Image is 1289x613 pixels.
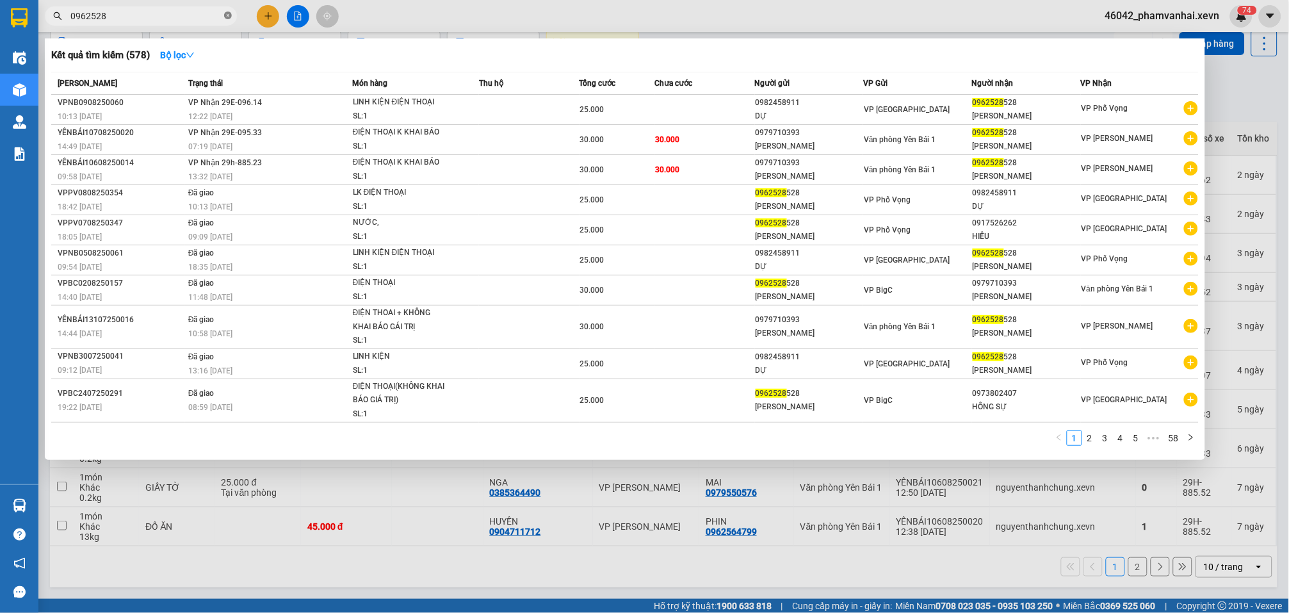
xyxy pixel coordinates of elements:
[353,156,449,170] div: ĐIỆN THOẠI K KHAI BÁO
[756,290,863,304] div: [PERSON_NAME]
[1184,192,1198,206] span: plus-circle
[1082,284,1154,293] span: Văn phòng Yên Bái 1
[58,350,184,363] div: VPNB3007250041
[58,247,184,260] div: VPNB0508250061
[11,8,28,28] img: logo-vxr
[188,366,232,375] span: 13:16 [DATE]
[973,290,1080,304] div: [PERSON_NAME]
[188,352,215,361] span: Đã giao
[1113,430,1128,446] li: 4
[580,105,604,114] span: 25.000
[973,327,1080,340] div: [PERSON_NAME]
[655,165,679,174] span: 30.000
[224,12,232,19] span: close-circle
[973,277,1080,290] div: 0979710393
[1081,79,1112,88] span: VP Nhận
[580,225,604,234] span: 25.000
[864,165,936,174] span: Văn phòng Yên Bái 1
[1128,430,1144,446] li: 5
[188,233,232,241] span: 09:09 [DATE]
[353,260,449,274] div: SL: 1
[1082,134,1153,143] span: VP [PERSON_NAME]
[973,126,1080,140] div: 528
[353,380,449,407] div: ĐIỆN THOẠI(KHÔNG KHAI BÁO GIÁ TRỊ)
[756,170,863,183] div: [PERSON_NAME]
[58,186,184,200] div: VPPV0808250354
[864,135,936,144] span: Văn phòng Yên Bái 1
[353,126,449,140] div: ĐIỆN THOẠI K KHAI BÁO
[58,172,102,181] span: 09:58 [DATE]
[1051,430,1067,446] li: Previous Page
[188,158,262,167] span: VP Nhận 29h-885.23
[1184,101,1198,115] span: plus-circle
[1082,254,1128,263] span: VP Phố Vọng
[1067,431,1082,445] a: 1
[188,188,215,197] span: Đã giao
[1114,431,1128,445] a: 4
[58,277,184,290] div: VPBC0208250157
[1082,430,1098,446] li: 2
[863,79,888,88] span: VP Gửi
[756,277,863,290] div: 528
[58,156,184,170] div: YÊNBÁI10608250014
[58,387,184,400] div: VPBC2407250291
[864,322,936,331] span: Văn phòng Yên Bái 1
[1184,252,1198,266] span: plus-circle
[973,140,1080,153] div: [PERSON_NAME]
[756,110,863,123] div: DỰ
[352,79,387,88] span: Món hàng
[1164,430,1183,446] li: 58
[188,172,232,181] span: 13:32 [DATE]
[13,586,26,598] span: message
[580,359,604,368] span: 25.000
[353,186,449,200] div: LK ĐIỆN THOẠI
[654,79,692,88] span: Chưa cước
[1082,395,1167,404] span: VP [GEOGRAPHIC_DATA]
[224,10,232,22] span: close-circle
[1098,430,1113,446] li: 3
[864,225,911,234] span: VP Phố Vọng
[756,247,863,260] div: 0982458911
[973,315,1004,324] span: 0962528
[353,306,449,334] div: ĐIỆN THOAI + KHÔNG KHAI BÁO GÁI TRỊ
[1184,393,1198,407] span: plus-circle
[353,334,449,348] div: SL: 1
[353,364,449,378] div: SL: 1
[1098,431,1112,445] a: 3
[58,126,184,140] div: YÊNBÁI10708250020
[756,400,863,414] div: [PERSON_NAME]
[973,170,1080,183] div: [PERSON_NAME]
[1184,131,1198,145] span: plus-circle
[188,98,262,107] span: VP Nhận 29E-096.14
[188,249,215,257] span: Đã giao
[1082,224,1167,233] span: VP [GEOGRAPHIC_DATA]
[973,313,1080,327] div: 528
[188,142,232,151] span: 07:19 [DATE]
[756,327,863,340] div: [PERSON_NAME]
[1082,194,1167,203] span: VP [GEOGRAPHIC_DATA]
[973,364,1080,377] div: [PERSON_NAME]
[188,403,232,412] span: 08:59 [DATE]
[756,200,863,213] div: [PERSON_NAME]
[1082,358,1128,367] span: VP Phố Vọng
[58,112,102,121] span: 10:13 [DATE]
[756,260,863,274] div: DỰ
[973,128,1004,137] span: 0962528
[13,83,26,97] img: warehouse-icon
[756,387,863,400] div: 528
[973,158,1004,167] span: 0962528
[756,140,863,153] div: [PERSON_NAME]
[1165,431,1183,445] a: 58
[973,96,1080,110] div: 528
[756,96,863,110] div: 0982458911
[580,256,604,265] span: 25.000
[1184,319,1198,333] span: plus-circle
[13,557,26,569] span: notification
[973,200,1080,213] div: DỰ
[580,322,604,331] span: 30.000
[51,49,150,62] h3: Kết quả tìm kiếm ( 578 )
[973,98,1004,107] span: 0962528
[1183,430,1199,446] li: Next Page
[864,105,950,114] span: VP [GEOGRAPHIC_DATA]
[353,230,449,244] div: SL: 1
